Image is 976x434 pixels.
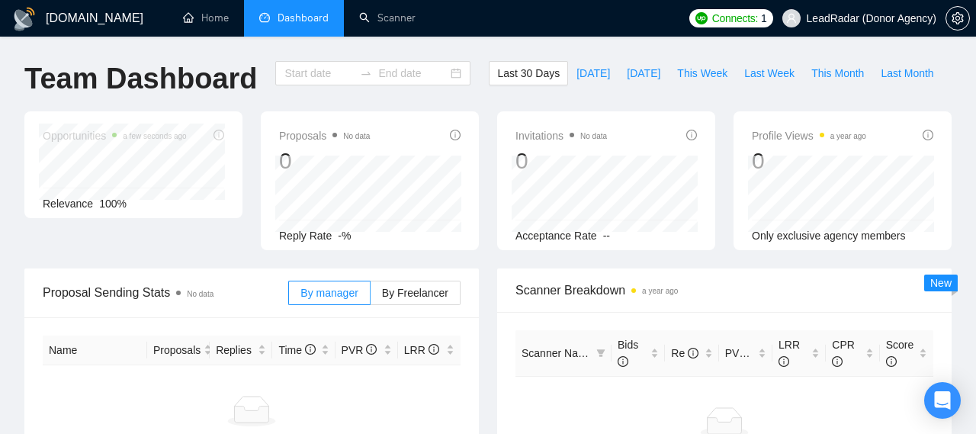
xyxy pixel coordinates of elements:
span: info-circle [450,130,461,140]
span: This Month [811,65,864,82]
span: Invitations [515,127,607,145]
span: filter [593,342,608,365]
span: Proposal Sending Stats [43,283,288,302]
a: searchScanner [359,11,416,24]
button: This Week [669,61,736,85]
time: a year ago [642,287,678,295]
span: Scanner Breakdown [515,281,933,300]
span: Last Week [744,65,795,82]
button: setting [945,6,970,31]
span: By Freelancer [382,287,448,299]
button: Last Week [736,61,803,85]
span: info-circle [305,344,316,355]
span: Dashboard [278,11,329,24]
div: 0 [515,146,607,175]
span: user [786,13,797,24]
span: Acceptance Rate [515,230,597,242]
span: info-circle [886,356,897,367]
span: This Week [677,65,727,82]
span: filter [596,349,605,358]
span: Proposals [153,342,201,358]
span: info-circle [832,356,843,367]
a: setting [945,12,970,24]
span: 1 [761,10,767,27]
span: Proposals [279,127,370,145]
th: Proposals [147,336,210,365]
span: [DATE] [627,65,660,82]
button: [DATE] [618,61,669,85]
span: swap-right [360,67,372,79]
input: End date [378,65,448,82]
button: This Month [803,61,872,85]
span: Scanner Name [522,347,592,359]
span: info-circle [750,348,760,358]
span: 100% [99,198,127,210]
button: Last 30 Days [489,61,568,85]
span: PVR [342,344,377,356]
span: info-circle [688,348,698,358]
th: Replies [210,336,272,365]
span: info-circle [429,344,439,355]
span: PVR [725,347,761,359]
span: Reply Rate [279,230,332,242]
span: info-circle [779,356,789,367]
span: By manager [300,287,358,299]
time: a year ago [830,132,866,140]
span: dashboard [259,12,270,23]
span: info-circle [618,356,628,367]
input: Start date [284,65,354,82]
span: -% [338,230,351,242]
span: LRR [404,344,439,356]
span: Profile Views [752,127,866,145]
span: Connects: [712,10,758,27]
a: homeHome [183,11,229,24]
th: Name [43,336,147,365]
span: No data [187,290,213,298]
span: Score [886,339,914,368]
span: Last 30 Days [497,65,560,82]
span: Last Month [881,65,933,82]
span: No data [580,132,607,140]
span: No data [343,132,370,140]
img: logo [12,7,37,31]
button: Last Month [872,61,942,85]
h1: Team Dashboard [24,61,257,97]
span: CPR [832,339,855,368]
span: to [360,67,372,79]
span: -- [603,230,610,242]
div: 0 [752,146,866,175]
span: Time [278,344,315,356]
span: info-circle [366,344,377,355]
span: info-circle [923,130,933,140]
span: LRR [779,339,800,368]
span: New [930,277,952,289]
span: Relevance [43,198,93,210]
img: upwork-logo.png [695,12,708,24]
div: Open Intercom Messenger [924,382,961,419]
span: Re [671,347,698,359]
span: Only exclusive agency members [752,230,906,242]
div: 0 [279,146,370,175]
span: [DATE] [576,65,610,82]
span: Replies [216,342,255,358]
span: info-circle [686,130,697,140]
span: Bids [618,339,638,368]
span: setting [946,12,969,24]
button: [DATE] [568,61,618,85]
